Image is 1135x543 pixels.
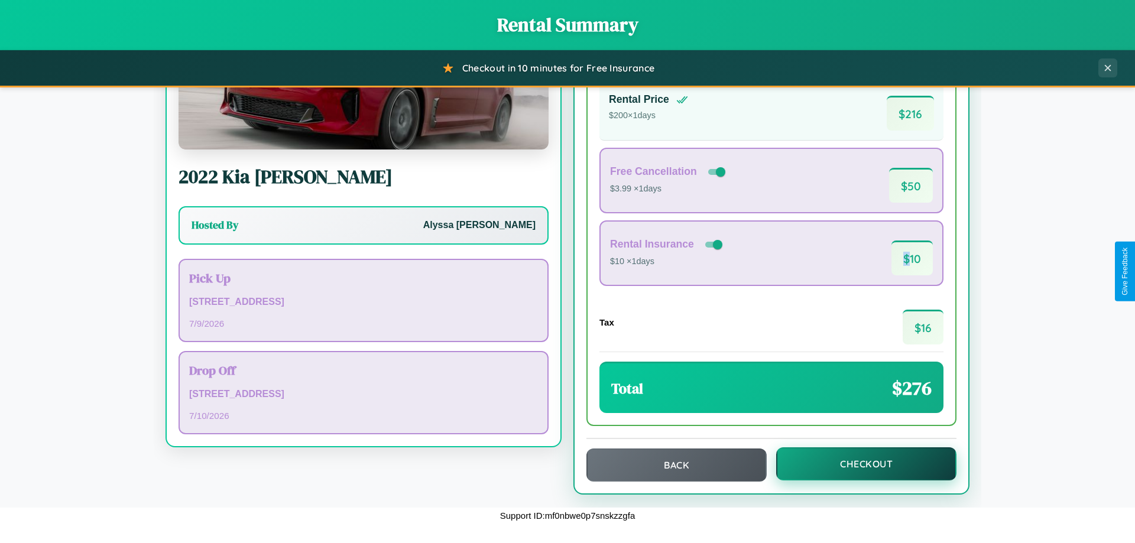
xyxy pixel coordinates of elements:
[891,240,933,275] span: $ 10
[611,379,643,398] h3: Total
[586,448,767,482] button: Back
[610,238,694,251] h4: Rental Insurance
[887,96,934,131] span: $ 216
[12,12,1123,38] h1: Rental Summary
[423,217,536,234] p: Alyssa [PERSON_NAME]
[610,254,725,269] p: $10 × 1 days
[903,310,943,344] span: $ 16
[189,269,538,287] h3: Pick Up
[189,408,538,424] p: 7 / 10 / 2026
[610,165,697,178] h4: Free Cancellation
[610,181,728,197] p: $3.99 × 1 days
[189,316,538,331] p: 7 / 9 / 2026
[609,93,669,106] h4: Rental Price
[892,375,932,401] span: $ 276
[599,317,614,327] h4: Tax
[889,168,933,203] span: $ 50
[179,164,549,190] h2: 2022 Kia [PERSON_NAME]
[189,294,538,311] p: [STREET_ADDRESS]
[189,386,538,403] p: [STREET_ADDRESS]
[776,447,956,480] button: Checkout
[500,508,635,524] p: Support ID: mf0nbwe0p7snskzzgfa
[1121,248,1129,295] div: Give Feedback
[609,108,688,123] p: $ 200 × 1 days
[179,31,549,149] img: Kia Borrego
[189,362,538,379] h3: Drop Off
[192,218,238,232] h3: Hosted By
[462,62,654,74] span: Checkout in 10 minutes for Free Insurance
